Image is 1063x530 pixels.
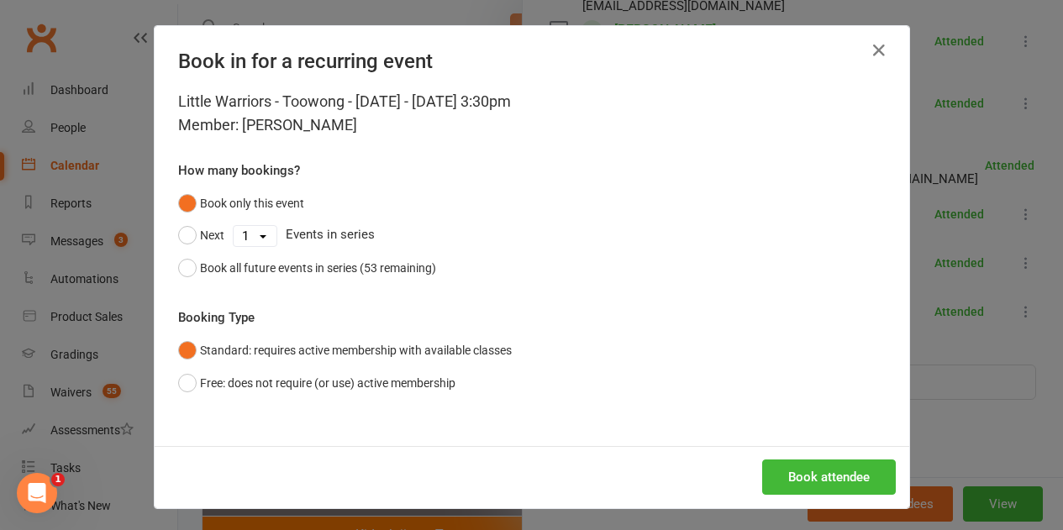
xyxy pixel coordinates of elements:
[178,219,886,251] div: Events in series
[178,367,455,399] button: Free: does not require (or use) active membership
[51,473,65,486] span: 1
[178,334,512,366] button: Standard: requires active membership with available classes
[178,252,436,284] button: Book all future events in series (53 remaining)
[17,473,57,513] iframe: Intercom live chat
[762,459,896,495] button: Book attendee
[178,307,255,328] label: Booking Type
[178,50,886,73] h4: Book in for a recurring event
[178,219,224,251] button: Next
[178,160,300,181] label: How many bookings?
[178,90,886,137] div: Little Warriors - Toowong - [DATE] - [DATE] 3:30pm Member: [PERSON_NAME]
[178,187,304,219] button: Book only this event
[866,37,892,64] button: Close
[200,259,436,277] div: Book all future events in series (53 remaining)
